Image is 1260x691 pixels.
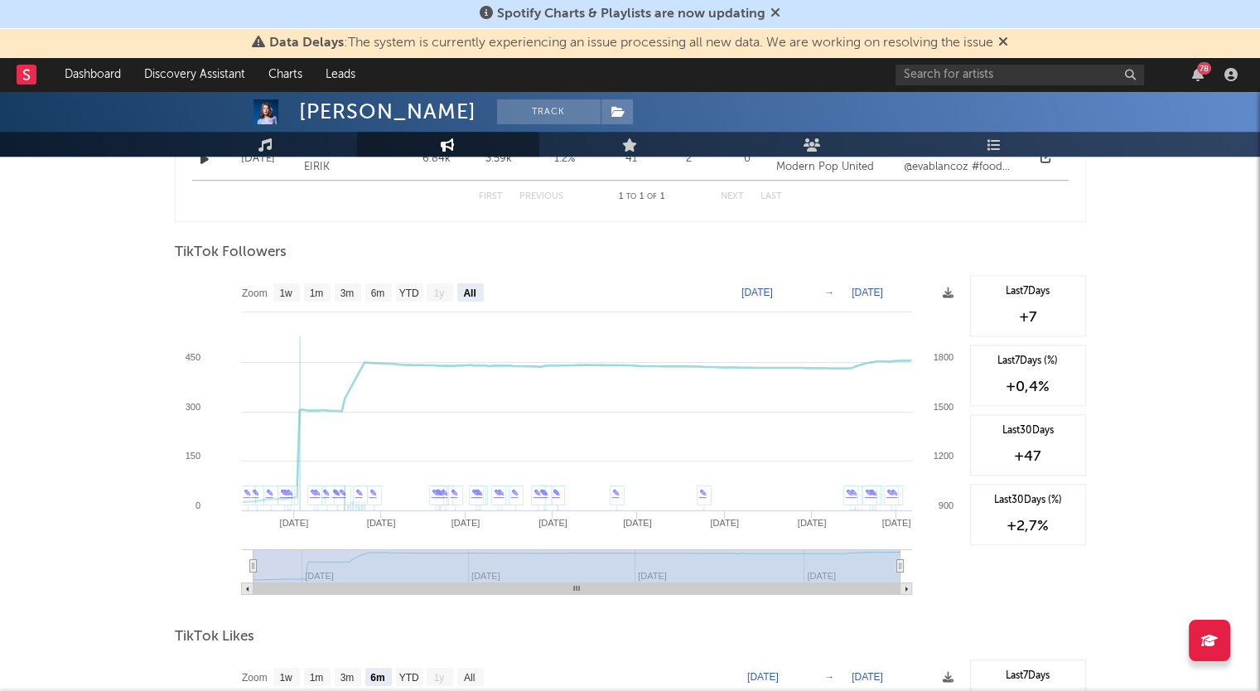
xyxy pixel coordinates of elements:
[776,143,1026,176] a: Say It Right (as made famous by [PERSON_NAME])Modern Pop United
[979,307,1077,327] div: +7
[979,447,1077,466] div: +47
[494,488,501,498] a: ✎
[1197,62,1211,75] div: 78
[760,192,782,201] button: Last
[332,488,340,498] a: ✎
[660,151,718,167] div: 2
[441,488,448,498] a: ✎
[623,518,652,528] text: [DATE]
[133,58,257,91] a: Discovery Assistant
[553,488,560,498] a: ✎
[699,488,707,498] a: ✎
[463,288,476,299] text: All
[933,451,953,461] text: 1200
[244,488,251,498] a: ✎
[979,284,1077,299] div: Last 7 Days
[533,488,541,498] a: ✎
[471,488,479,498] a: ✎
[195,500,200,510] text: 0
[175,243,287,263] span: TikTok Followers
[340,672,354,684] text: 3m
[850,488,857,498] a: ✎
[432,488,439,498] a: ✎
[304,159,395,176] div: EIRIK
[269,36,344,50] span: Data Delays
[221,151,296,167] div: [DATE]
[979,669,1077,684] div: Last 7 Days
[511,488,519,498] a: ✎
[612,488,620,498] a: ✎
[370,288,384,299] text: 6m
[538,518,567,528] text: [DATE]
[266,488,273,498] a: ✎
[279,288,292,299] text: 1w
[279,518,308,528] text: [DATE]
[904,143,1023,176] div: @martaberlinn @evablancoz #food #cuadro #paint #art #viral #asmr #fyp #fy #fypシ #muestrame #eirik...
[340,288,354,299] text: 3m
[979,377,1077,397] div: +0,4 %
[433,672,444,684] text: 1y
[355,488,363,498] a: ✎
[185,451,200,461] text: 150
[896,65,1144,85] input: Search for artists
[433,288,444,299] text: 1y
[309,288,323,299] text: 1m
[886,488,894,498] a: ✎
[741,287,773,298] text: [DATE]
[938,500,953,510] text: 900
[398,672,418,684] text: YTD
[747,671,779,683] text: [DATE]
[299,99,476,124] div: [PERSON_NAME]
[626,193,636,201] span: to
[776,159,1026,176] div: Modern Pop United
[528,151,602,167] div: 1.2 %
[403,151,470,167] div: 6.84k
[710,518,739,528] text: [DATE]
[366,518,395,528] text: [DATE]
[979,423,1077,438] div: Last 30 Days
[451,518,480,528] text: [DATE]
[721,192,744,201] button: Next
[479,192,503,201] button: First
[852,671,883,683] text: [DATE]
[310,488,317,498] a: ✎
[881,518,910,528] text: [DATE]
[252,488,259,498] a: ✎
[852,287,883,298] text: [DATE]
[185,402,200,412] text: 300
[979,516,1077,536] div: +2,7 %
[339,488,346,498] a: ✎
[398,288,418,299] text: YTD
[280,488,287,498] a: ✎
[519,192,563,201] button: Previous
[175,627,254,647] span: TikTok Likes
[611,151,652,167] div: 41
[647,193,657,201] span: of
[279,672,292,684] text: 1w
[979,493,1077,508] div: Last 30 Days (%)
[369,488,377,498] a: ✎
[727,151,768,167] div: 0
[824,287,834,298] text: →
[846,488,853,498] a: ✎
[933,402,953,412] text: 1500
[242,288,268,299] text: Zoom
[497,99,601,124] button: Track
[242,672,268,684] text: Zoom
[314,58,367,91] a: Leads
[309,672,323,684] text: 1m
[478,151,519,167] div: 3.59k
[1192,68,1204,81] button: 78
[185,352,200,362] text: 450
[539,488,547,498] a: ✎
[257,58,314,91] a: Charts
[770,7,780,21] span: Dismiss
[269,36,993,50] span: : The system is currently experiencing an issue processing all new data. We are working on resolv...
[322,488,330,498] a: ✎
[463,672,474,684] text: All
[451,488,458,498] a: ✎
[865,488,872,498] a: ✎
[998,36,1008,50] span: Dismiss
[891,488,898,498] a: ✎
[797,518,826,528] text: [DATE]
